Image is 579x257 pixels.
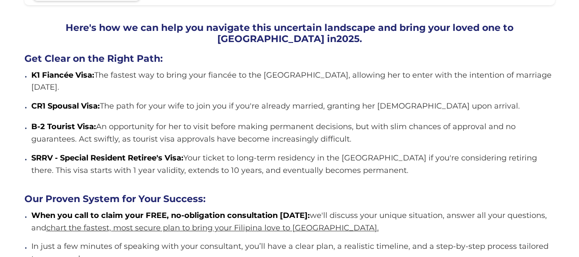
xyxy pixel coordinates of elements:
[31,70,94,80] strong: K1 Fiancée Visa:
[24,100,27,114] span: •
[31,211,310,220] strong: When you call to claim your FREE, no-obligation consultation [DATE]:
[31,69,555,94] p: The fastest way to bring your fiancée to the [GEOGRAPHIC_DATA], allowing her to enter with the in...
[31,100,520,112] p: The path for your wife to join you if you're already married, granting her [DEMOGRAPHIC_DATA] upo...
[31,152,555,177] p: Your ticket to long-term residency in the [GEOGRAPHIC_DATA] if you're considering retiring there....
[24,240,27,254] span: •
[31,209,555,234] p: we'll discuss your unique situation, answer all your questions, and
[31,121,555,145] p: An opportunity for her to visit before making permanent decisions, but with slim chances of appro...
[31,101,100,111] strong: CR1 Spousal Visa:
[31,122,96,131] strong: B-2 Tourist Visa:
[24,121,27,135] span: •
[24,69,27,83] span: •
[24,194,555,205] h2: Our Proven System for Your Success:
[46,223,379,233] a: chart the fastest, most secure plan to bring your Filipina love to [GEOGRAPHIC_DATA].
[24,22,555,45] h2: Here's how we can help you navigate this uncertain landscape and bring your loved one to [GEOGRAP...
[336,33,360,45] span: 2025
[24,152,27,166] span: •
[31,153,183,163] strong: SRRV - Special Resident Retiree's Visa:
[24,53,555,64] h3: Get Clear on the Right Path:
[24,209,27,224] span: •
